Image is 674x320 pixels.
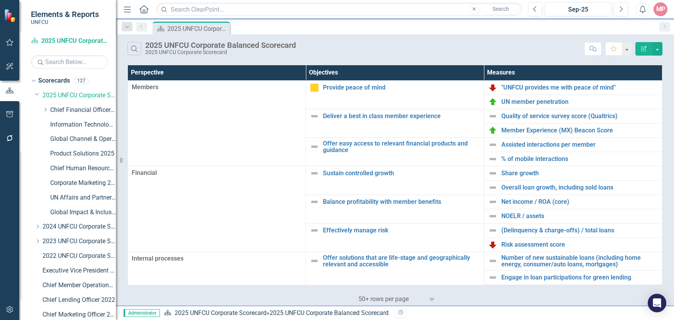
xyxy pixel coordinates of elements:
[306,166,484,195] td: Double-Click to Edit Right Click for Context Menu
[31,55,108,69] input: Search Below...
[132,254,302,263] span: Internal processes
[501,213,658,220] a: NOELR / assets
[654,2,667,16] button: MP
[42,281,116,290] a: Chief Member Operations Officer 2022
[488,83,497,92] img: Below Plan
[484,237,662,252] td: Double-Click to Edit Right Click for Context Menu
[488,212,497,221] img: Not Defined
[310,169,319,178] img: Not Defined
[306,195,484,223] td: Double-Click to Edit Right Click for Context Menu
[488,112,497,121] img: Not Defined
[482,4,520,15] button: Search
[488,256,497,266] img: Not Defined
[175,309,267,317] a: 2025 UNFCU Corporate Scorecard
[501,241,658,248] a: Risk assessment score
[167,24,228,34] div: 2025 UNFCU Corporate Balanced Scorecard
[488,226,497,235] img: Not Defined
[306,223,484,252] td: Double-Click to Edit Right Click for Context Menu
[323,227,480,234] a: Effectively manage risk
[488,183,497,192] img: Not Defined
[323,170,480,177] a: Sustain controlled growth
[323,140,480,154] a: Offer easy access to relevant financial products and guidance
[323,254,480,268] a: Offer solutions that are life-stage and geographically relevant and accessible
[310,226,319,235] img: Not Defined
[492,6,509,12] span: Search
[484,152,662,166] td: Double-Click to Edit Right Click for Context Menu
[306,80,484,109] td: Double-Click to Edit Right Click for Context Menu
[501,98,658,105] a: UN member penetration
[124,309,160,317] span: Administrator
[323,198,480,205] a: Balance profitability with member benefits
[545,2,612,16] button: Sep-25
[484,137,662,152] td: Double-Click to Edit Right Click for Context Menu
[484,223,662,237] td: Double-Click to Edit Right Click for Context Menu
[484,285,662,299] td: Double-Click to Edit Right Click for Context Menu
[484,180,662,195] td: Double-Click to Edit Right Click for Context Menu
[306,109,484,137] td: Double-Click to Edit Right Click for Context Menu
[42,237,116,246] a: 2023 UNFCU Corporate Scorecard
[501,84,658,91] a: "UNFCU provides me with peace of mind"
[484,123,662,137] td: Double-Click to Edit Right Click for Context Menu
[488,126,497,135] img: On Target
[484,271,662,285] td: Double-Click to Edit Right Click for Context Menu
[50,208,116,217] a: Global Impact & Inclusion 2025
[648,294,666,312] div: Open Intercom Messenger
[50,149,116,158] a: Product Solutions 2025
[310,112,319,121] img: Not Defined
[42,252,116,261] a: 2022 UNFCU Corporate Scorecard
[488,154,497,164] img: Not Defined
[501,254,658,268] a: Number of new sustainable loans (including home energy, consumer/auto loans, mortgages)
[42,310,116,319] a: Chief Marketing Officer 2022
[488,240,497,249] img: Below Plan
[145,49,296,55] div: 2025 UNFCU Corporate Scorecard
[145,41,296,49] div: 2025 UNFCU Corporate Balanced Scorecard
[501,127,658,134] a: Member Experience (MX) Beacon Score
[270,309,389,317] div: 2025 UNFCU Corporate Balanced Scorecard
[501,198,658,205] a: Net income / ROA (core)
[310,256,319,266] img: Not Defined
[31,10,99,19] span: Elements & Reports
[31,37,108,46] a: 2025 UNFCU Corporate Scorecard
[128,80,306,166] td: Double-Click to Edit
[50,179,116,188] a: Corporate Marketing 2025
[547,5,609,14] div: Sep-25
[42,296,116,305] a: Chief Lending Officer 2022
[484,252,662,270] td: Double-Click to Edit Right Click for Context Menu
[484,109,662,123] td: Double-Click to Edit Right Click for Context Menu
[164,309,389,318] div: »
[50,135,116,144] a: Global Channel & Operations 2025
[128,166,306,252] td: Double-Click to Edit
[488,197,497,207] img: Not Defined
[488,273,497,282] img: Not Defined
[488,140,497,149] img: Not Defined
[4,9,17,22] img: ClearPoint Strategy
[484,80,662,95] td: Double-Click to Edit Right Click for Context Menu
[306,137,484,166] td: Double-Click to Edit Right Click for Context Menu
[50,164,116,173] a: Chief Human Resources Officer 2025
[310,197,319,207] img: Not Defined
[310,142,319,151] img: Not Defined
[310,83,319,92] img: Caution
[501,141,658,148] a: Assisted interactions per member
[484,95,662,109] td: Double-Click to Edit Right Click for Context Menu
[50,106,116,115] a: Chief Financial Officer 2025
[42,91,116,100] a: 2025 UNFCU Corporate Scorecard
[484,209,662,223] td: Double-Click to Edit Right Click for Context Menu
[156,3,522,16] input: Search ClearPoint...
[31,19,99,25] small: UNFCU
[38,76,70,85] a: Scorecards
[42,222,116,231] a: 2024 UNFCU Corporate Scorecard
[488,97,497,107] img: On Target
[501,113,658,120] a: Quality of service survey score (Qualtrics)
[132,83,302,92] span: Members
[323,84,480,91] a: Provide peace of mind
[50,193,116,202] a: UN Affairs and Partnerships 2025
[484,166,662,180] td: Double-Click to Edit Right Click for Context Menu
[42,266,116,275] a: Executive Vice President 2022
[323,113,480,120] a: Deliver a best in class member experience
[132,169,302,178] span: Financial
[501,184,658,191] a: Overall loan growth, including sold loans
[306,252,484,313] td: Double-Click to Edit Right Click for Context Menu
[50,120,116,129] a: Information Technology & Security 2025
